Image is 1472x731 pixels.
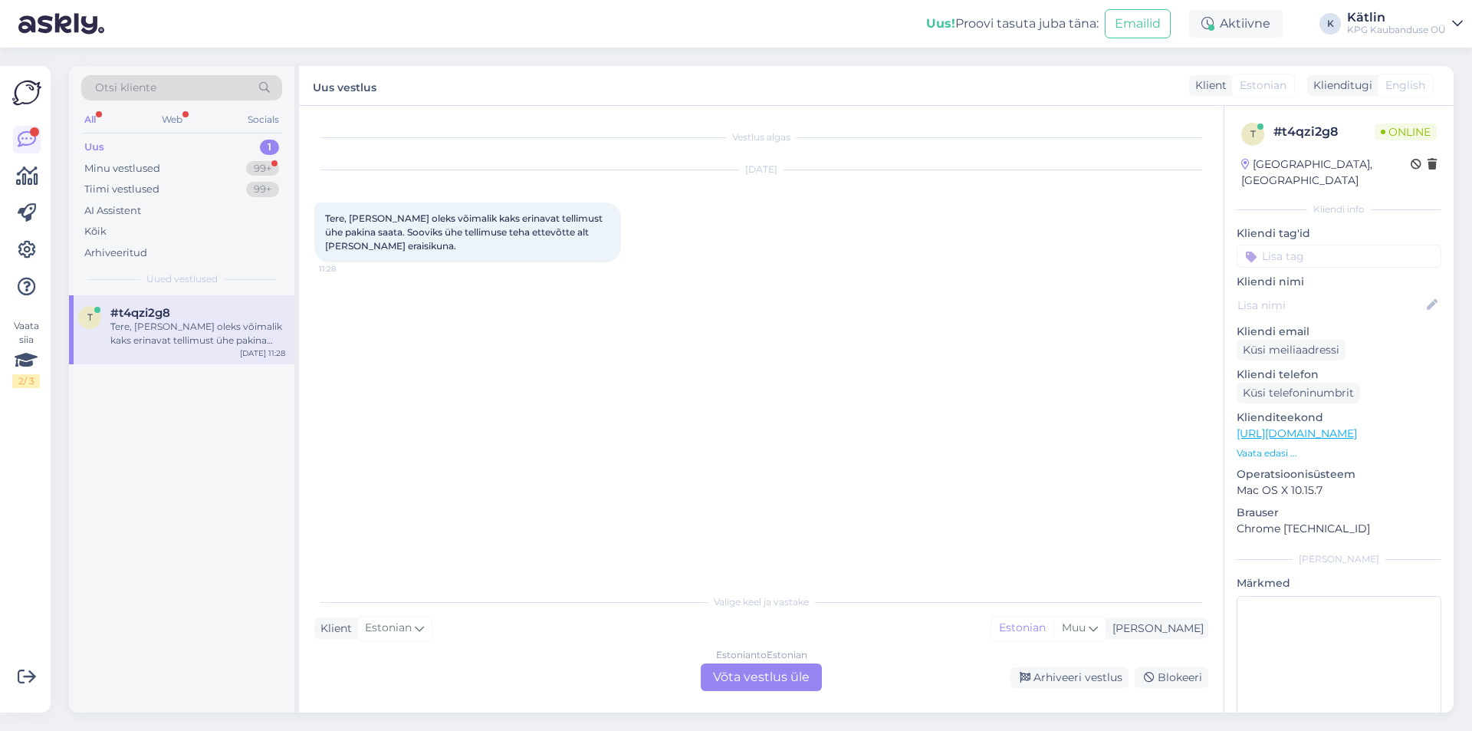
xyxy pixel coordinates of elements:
[1237,324,1441,340] p: Kliendi email
[1385,77,1425,94] span: English
[84,182,159,197] div: Tiimi vestlused
[1319,13,1341,35] div: K
[1237,446,1441,460] p: Vaata edasi ...
[1237,482,1441,499] p: Mac OS X 10.15.7
[1062,621,1086,634] span: Muu
[1237,297,1424,314] input: Lisa nimi
[84,203,141,219] div: AI Assistent
[1237,426,1357,440] a: [URL][DOMAIN_NAME]
[1237,383,1360,403] div: Küsi telefoninumbrit
[1237,274,1441,290] p: Kliendi nimi
[1237,203,1441,216] div: Kliendi info
[84,140,104,155] div: Uus
[1237,521,1441,537] p: Chrome [TECHNICAL_ID]
[1189,10,1283,38] div: Aktiivne
[12,374,40,388] div: 2 / 3
[365,620,412,637] span: Estonian
[1237,367,1441,383] p: Kliendi telefon
[110,306,170,320] span: #t4qzi2g8
[1347,12,1446,24] div: Kätlin
[1237,340,1345,361] div: Küsi meiliaadressi
[1237,505,1441,521] p: Brauser
[240,347,285,359] div: [DATE] 11:28
[110,320,285,347] div: Tere, [PERSON_NAME] oleks võimalik kaks erinavat tellimust ühe pakina saata. Sooviks ühe tellimus...
[314,163,1208,176] div: [DATE]
[146,272,218,286] span: Uued vestlused
[1010,667,1129,688] div: Arhiveeri vestlus
[245,110,282,130] div: Socials
[1347,24,1446,36] div: KPG Kaubanduse OÜ
[1240,77,1286,94] span: Estonian
[1250,128,1256,140] span: t
[12,319,40,388] div: Vaata siia
[1375,123,1437,140] span: Online
[1237,245,1441,268] input: Lisa tag
[314,130,1208,144] div: Vestlus algas
[84,224,107,239] div: Kõik
[95,80,156,96] span: Otsi kliente
[1273,123,1375,141] div: # t4qzi2g8
[926,16,955,31] b: Uus!
[81,110,99,130] div: All
[319,263,376,275] span: 11:28
[926,15,1099,33] div: Proovi tasuta juba täna:
[716,648,807,662] div: Estonian to Estonian
[84,245,147,261] div: Arhiveeritud
[314,621,352,637] div: Klient
[1237,410,1441,426] p: Klienditeekond
[1307,77,1372,94] div: Klienditugi
[260,140,279,155] div: 1
[701,663,822,691] div: Võta vestlus üle
[1241,156,1411,189] div: [GEOGRAPHIC_DATA], [GEOGRAPHIC_DATA]
[991,617,1053,640] div: Estonian
[1237,226,1441,242] p: Kliendi tag'id
[1237,552,1441,566] div: [PERSON_NAME]
[246,182,279,197] div: 99+
[246,161,279,176] div: 99+
[1237,575,1441,591] p: Märkmed
[1135,667,1208,688] div: Blokeeri
[1237,466,1441,482] p: Operatsioonisüsteem
[84,161,160,176] div: Minu vestlused
[12,78,41,107] img: Askly Logo
[313,75,376,96] label: Uus vestlus
[1189,77,1227,94] div: Klient
[1347,12,1463,36] a: KätlinKPG Kaubanduse OÜ
[314,595,1208,609] div: Valige keel ja vastake
[87,311,93,323] span: t
[159,110,186,130] div: Web
[1105,9,1171,38] button: Emailid
[325,212,605,252] span: Tere, [PERSON_NAME] oleks võimalik kaks erinavat tellimust ühe pakina saata. Sooviks ühe tellimus...
[1106,621,1204,637] div: [PERSON_NAME]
